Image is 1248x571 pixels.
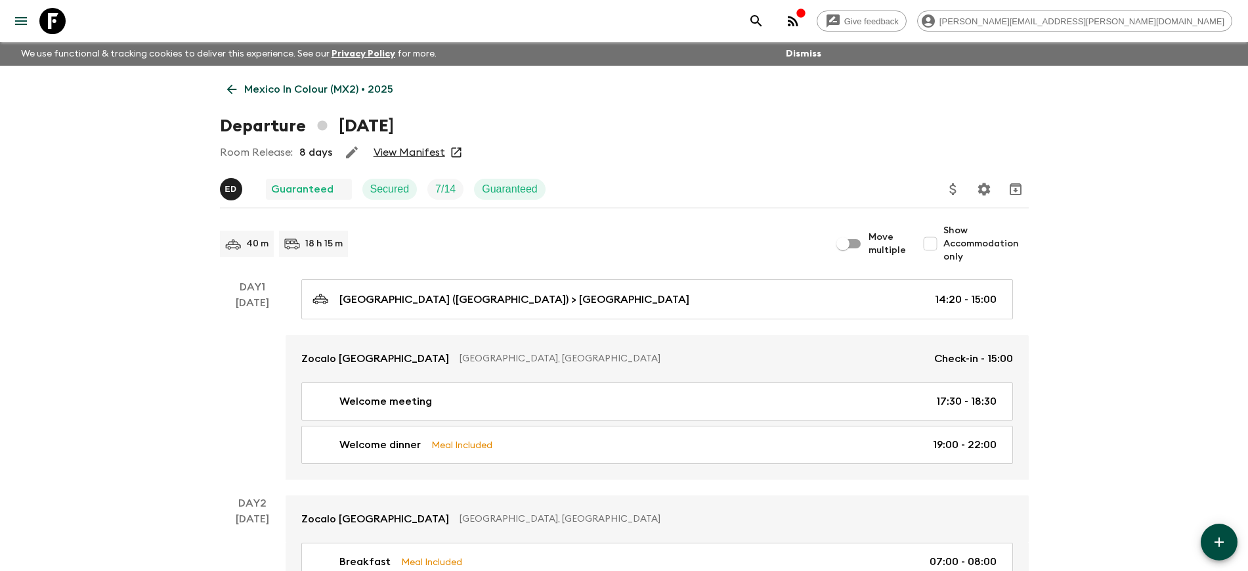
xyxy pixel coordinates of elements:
p: 8 days [299,145,332,160]
p: Welcome dinner [339,437,421,453]
span: Ernesto Deciga Alcàntara [220,182,245,193]
p: Check-in - 15:00 [934,351,1013,367]
button: ED [220,178,245,200]
button: search adventures [743,8,769,34]
a: Zocalo [GEOGRAPHIC_DATA][GEOGRAPHIC_DATA], [GEOGRAPHIC_DATA]Check-in - 15:00 [286,335,1029,382]
a: Mexico In Colour (MX2) • 2025 [220,76,400,103]
button: Archive (Completed, Cancelled or Unsynced Departures only) [1002,176,1029,202]
h1: Departure [DATE] [220,113,394,139]
p: Mexico In Colour (MX2) • 2025 [244,81,393,97]
p: 07:00 - 08:00 [930,554,997,570]
p: Day 2 [220,495,286,511]
p: Meal Included [431,438,492,452]
p: [GEOGRAPHIC_DATA], [GEOGRAPHIC_DATA] [460,352,924,365]
p: 19:00 - 22:00 [933,437,997,453]
div: [DATE] [236,295,269,480]
p: E D [225,184,237,194]
button: Settings [971,176,997,202]
p: Meal Included [401,555,462,569]
a: Welcome dinnerMeal Included19:00 - 22:00 [301,426,1013,464]
p: 18 h 15 m [305,237,343,250]
p: Zocalo [GEOGRAPHIC_DATA] [301,351,449,367]
a: Zocalo [GEOGRAPHIC_DATA][GEOGRAPHIC_DATA], [GEOGRAPHIC_DATA] [286,495,1029,543]
button: menu [8,8,34,34]
p: 17:30 - 18:30 [936,394,997,409]
span: Show Accommodation only [943,224,1029,263]
button: Update Price, Early Bird Discount and Costs [940,176,966,202]
p: [GEOGRAPHIC_DATA], [GEOGRAPHIC_DATA] [460,513,1002,526]
p: Guaranteed [482,181,538,197]
a: Privacy Policy [332,49,395,58]
p: Room Release: [220,145,293,160]
span: Move multiple [869,231,907,257]
p: Guaranteed [271,181,334,197]
p: Zocalo [GEOGRAPHIC_DATA] [301,511,449,527]
p: Secured [370,181,410,197]
span: Give feedback [837,16,906,26]
p: Breakfast [339,554,391,570]
p: [GEOGRAPHIC_DATA] ([GEOGRAPHIC_DATA]) > [GEOGRAPHIC_DATA] [339,292,689,308]
button: Dismiss [783,45,825,63]
p: 14:20 - 15:00 [935,292,997,308]
p: Day 1 [220,279,286,295]
a: View Manifest [374,146,445,159]
div: [PERSON_NAME][EMAIL_ADDRESS][PERSON_NAME][DOMAIN_NAME] [917,11,1232,32]
a: [GEOGRAPHIC_DATA] ([GEOGRAPHIC_DATA]) > [GEOGRAPHIC_DATA]14:20 - 15:00 [301,279,1013,319]
div: Secured [362,179,418,200]
span: [PERSON_NAME][EMAIL_ADDRESS][PERSON_NAME][DOMAIN_NAME] [932,16,1232,26]
a: Welcome meeting17:30 - 18:30 [301,382,1013,421]
div: Trip Fill [427,179,463,200]
p: We use functional & tracking cookies to deliver this experience. See our for more. [16,42,442,66]
p: 40 m [246,237,269,250]
a: Give feedback [817,11,907,32]
p: 7 / 14 [435,181,456,197]
p: Welcome meeting [339,394,432,409]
